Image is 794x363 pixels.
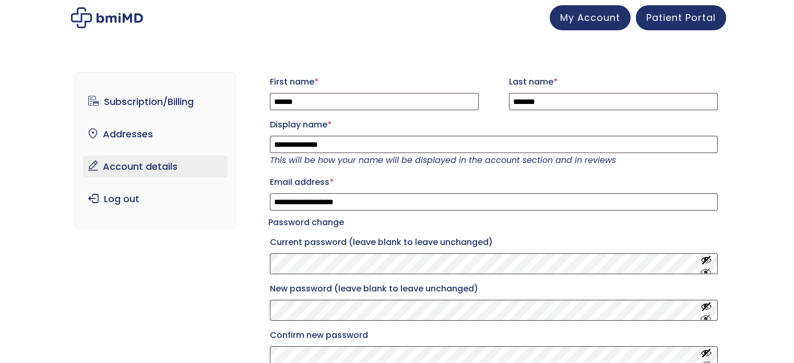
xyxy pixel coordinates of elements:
[270,154,616,166] em: This will be how your name will be displayed in the account section and in reviews
[701,301,712,320] button: Show password
[270,280,718,297] label: New password (leave blank to leave unchanged)
[701,254,712,274] button: Show password
[75,72,236,229] nav: Account pages
[550,5,631,30] a: My Account
[83,91,228,113] a: Subscription/Billing
[270,116,718,133] label: Display name
[83,123,228,145] a: Addresses
[83,188,228,210] a: Log out
[83,156,228,178] a: Account details
[270,327,718,344] label: Confirm new password
[270,234,718,251] label: Current password (leave blank to leave unchanged)
[509,74,718,90] label: Last name
[270,174,718,191] label: Email address
[646,11,716,24] span: Patient Portal
[270,74,479,90] label: First name
[636,5,726,30] a: Patient Portal
[71,7,143,28] img: My account
[268,215,344,230] legend: Password change
[560,11,620,24] span: My Account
